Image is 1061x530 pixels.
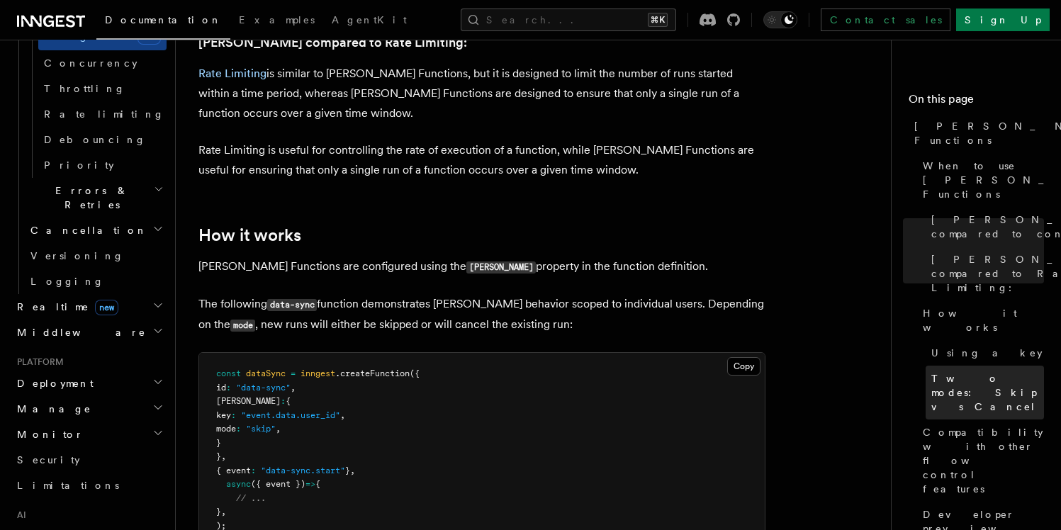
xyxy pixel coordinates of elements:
p: is similar to [PERSON_NAME] Functions, but it is designed to limit the number of runs started wit... [198,64,765,123]
span: key [216,410,231,420]
span: , [291,383,296,393]
kbd: ⌘K [648,13,668,27]
span: } [345,466,350,475]
button: Realtimenew [11,294,167,320]
span: } [216,438,221,448]
span: id [216,383,226,393]
button: Deployment [11,371,167,396]
span: Monitor [11,427,84,441]
span: Middleware [11,325,146,339]
span: { event [216,466,251,475]
span: dataSync [246,368,286,378]
span: Realtime [11,300,118,314]
a: Documentation [96,4,230,40]
span: "data-sync" [236,383,291,393]
span: inngest [301,368,335,378]
a: AgentKit [323,4,415,38]
span: Two modes: Skip vs Cancel [931,371,1044,414]
a: How it works [917,300,1044,340]
span: "data-sync.start" [261,466,345,475]
a: Rate limiting [38,101,167,127]
span: Errors & Retries [25,184,154,212]
span: // ... [236,493,266,503]
span: : [226,383,231,393]
span: Compatibility with other flow control features [923,425,1044,496]
h4: On this page [909,91,1044,113]
a: Examples [230,4,323,38]
span: , [350,466,355,475]
button: Toggle dark mode [763,11,797,28]
p: [PERSON_NAME] Functions are configured using the property in the function definition. [198,256,765,277]
a: Logging [25,269,167,294]
a: [PERSON_NAME] compared to concurrency: [926,207,1044,247]
a: [PERSON_NAME] compared to Rate Limiting: [198,33,467,52]
span: Concurrency [44,57,137,69]
a: Concurrency [38,50,167,76]
a: Using a key [926,340,1044,366]
span: AgentKit [332,14,407,26]
span: { [315,479,320,489]
span: Limitations [17,480,119,491]
p: Rate Limiting is useful for controlling the rate of execution of a function, while [PERSON_NAME] ... [198,140,765,180]
span: Debouncing [44,134,146,145]
span: , [221,451,226,461]
span: , [340,410,345,420]
span: Cancellation [25,223,147,237]
a: Sign Up [956,9,1050,31]
span: : [251,466,256,475]
p: The following function demonstrates [PERSON_NAME] behavior scoped to individual users. Depending ... [198,294,765,335]
span: , [221,507,226,517]
code: data-sync [267,299,317,311]
span: Deployment [11,376,94,390]
span: .createFunction [335,368,410,378]
span: ({ [410,368,420,378]
span: Rate limiting [44,108,164,120]
span: How it works [923,306,1044,334]
span: = [291,368,296,378]
a: Debouncing [38,127,167,152]
span: Versioning [30,250,124,261]
a: Contact sales [821,9,950,31]
a: Compatibility with other flow control features [917,419,1044,502]
button: Cancellation [25,218,167,243]
span: const [216,368,241,378]
a: Versioning [25,243,167,269]
button: Manage [11,396,167,422]
span: "event.data.user_id" [241,410,340,420]
span: new [95,300,118,315]
button: Middleware [11,320,167,345]
span: Examples [239,14,315,26]
a: Limitations [11,473,167,498]
a: When to use [PERSON_NAME] Functions [917,153,1044,207]
span: : [231,410,236,420]
span: Logging [30,276,104,287]
button: Errors & Retries [25,178,167,218]
a: Priority [38,152,167,178]
span: Manage [11,402,91,416]
span: } [216,451,221,461]
span: Platform [11,356,64,368]
span: mode [216,424,236,434]
span: Using a key [931,346,1043,360]
span: Priority [44,159,114,171]
button: Monitor [11,422,167,447]
button: Search...⌘K [461,9,676,31]
span: } [216,507,221,517]
a: Rate Limiting [198,67,266,80]
a: Security [11,447,167,473]
span: async [226,479,251,489]
span: [PERSON_NAME] [216,396,281,406]
span: : [281,396,286,406]
span: AI [11,509,26,521]
span: , [276,424,281,434]
span: Security [17,454,80,466]
span: { [286,396,291,406]
a: How it works [198,225,301,245]
a: Throttling [38,76,167,101]
span: : [236,424,241,434]
span: Documentation [105,14,222,26]
code: mode [230,320,255,332]
code: [PERSON_NAME] [466,261,536,274]
a: Two modes: Skip vs Cancel [926,366,1044,419]
span: "skip" [246,424,276,434]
